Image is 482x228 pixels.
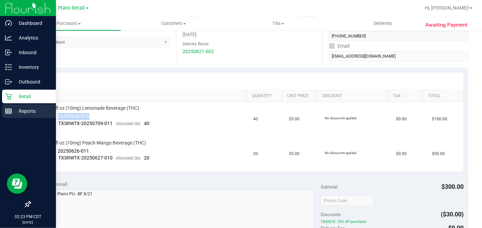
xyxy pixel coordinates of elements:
span: 20 [253,151,258,157]
span: 40 [253,116,258,122]
inline-svg: Dashboard [5,20,12,27]
span: Allocated Qty [116,156,141,161]
p: Outbound [12,78,53,86]
p: Inventory [12,63,53,71]
span: $5.00 [289,116,300,122]
inline-svg: Reports [5,108,12,115]
input: Promo Code [321,196,374,206]
span: $180.00 [432,116,447,122]
span: TXSRWTX-20250627-010 [59,155,113,161]
inline-svg: Analytics [5,34,12,41]
inline-svg: Inbound [5,49,12,56]
label: Email [329,41,350,51]
p: Reports [12,107,53,115]
span: TXAIQ10: 10% off purchase [321,219,464,224]
span: 20 [144,155,150,161]
span: $0.00 [396,151,407,157]
p: Retail [12,92,53,101]
input: Format: (999) 999-9999 [329,31,468,41]
a: 20250821-002 [182,49,214,54]
a: Customers [121,16,226,31]
span: Deliveries [364,20,401,27]
inline-svg: Retail [5,93,12,100]
span: Tills [226,20,330,27]
a: Total [428,93,456,99]
span: No discounts applied [325,116,356,120]
span: 20250626-011 [58,148,89,154]
p: Dashboard [12,19,53,27]
span: Customers [121,20,225,27]
a: Tills [226,16,331,31]
span: Allocated Qty [116,121,141,126]
a: Discount [323,93,385,99]
span: TX Plano Retail [51,5,85,11]
span: TXSRWTX-20250709-011 [59,121,113,126]
p: [DATE] [3,220,53,225]
span: $0.00 [396,116,407,122]
span: ($30.00) [441,211,464,218]
span: Awaiting Payment [426,21,468,29]
a: Purchases [16,16,121,31]
a: Quantity [252,93,279,99]
span: TX HT 2fl oz (10mg) Lemonade Beverage (THC) [39,105,140,111]
inline-svg: Outbound [5,78,12,85]
span: Subtotal [321,184,337,189]
a: Deliveries [331,16,435,31]
p: Inbound [12,48,53,57]
a: Unit Price [287,93,315,99]
span: $90.00 [432,151,445,157]
span: $300.00 [442,183,464,190]
inline-svg: Inventory [5,64,12,71]
iframe: Resource center [7,173,27,194]
a: Tax [393,93,420,99]
div: [DATE] [182,31,316,38]
span: $5.00 [289,151,300,157]
span: Discounts [321,208,341,221]
a: SKU [40,93,244,99]
span: No discounts applied [325,151,356,155]
span: 40 [144,121,150,126]
span: Hi, [PERSON_NAME]! [425,5,469,11]
p: Analytics [12,34,53,42]
span: 20250626-016 [58,113,89,119]
p: 02:23 PM CDT [3,214,53,220]
label: Delivery Route [182,41,208,47]
span: Purchases [17,20,121,27]
span: TX HT 2fl oz (10mg) Peach Mango Beverage (THC) [39,140,146,146]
